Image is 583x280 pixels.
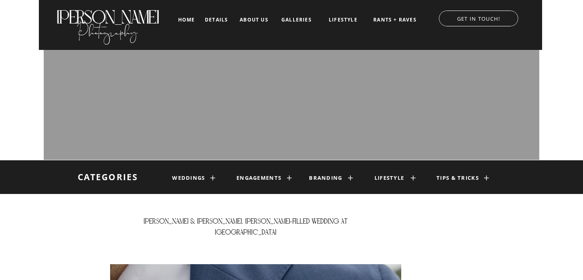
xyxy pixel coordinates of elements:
[237,17,271,23] a: about us
[177,17,196,22] a: home
[370,175,408,181] a: lifestyle
[126,216,365,262] h1: [PERSON_NAME] & [PERSON_NAME], [PERSON_NAME]-Filled Wedding at [GEOGRAPHIC_DATA]
[280,17,313,23] a: galleries
[55,6,160,20] a: [PERSON_NAME]
[372,17,417,23] a: RANTS + RAVES
[431,13,526,22] a: GET IN TOUCH!
[309,175,343,181] a: branding
[433,175,482,181] a: TIPS & TRICKS
[55,16,160,43] a: Photography
[323,17,364,23] a: LIFESTYLE
[172,175,206,181] a: weddings
[236,175,278,181] a: engagements
[205,17,228,22] a: details
[72,172,144,183] h1: categories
